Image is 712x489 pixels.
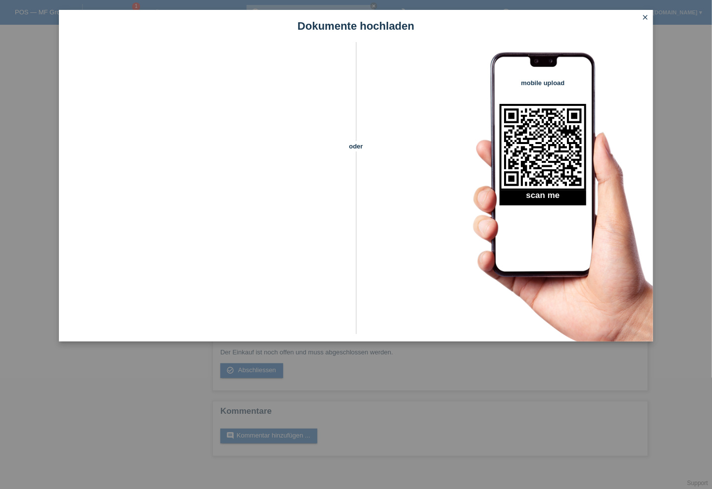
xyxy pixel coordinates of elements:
[500,191,586,205] h2: scan me
[59,20,653,32] h1: Dokumente hochladen
[339,141,373,151] span: oder
[500,79,586,87] h4: mobile upload
[641,13,649,21] i: close
[74,67,339,314] iframe: Upload
[639,12,652,24] a: close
